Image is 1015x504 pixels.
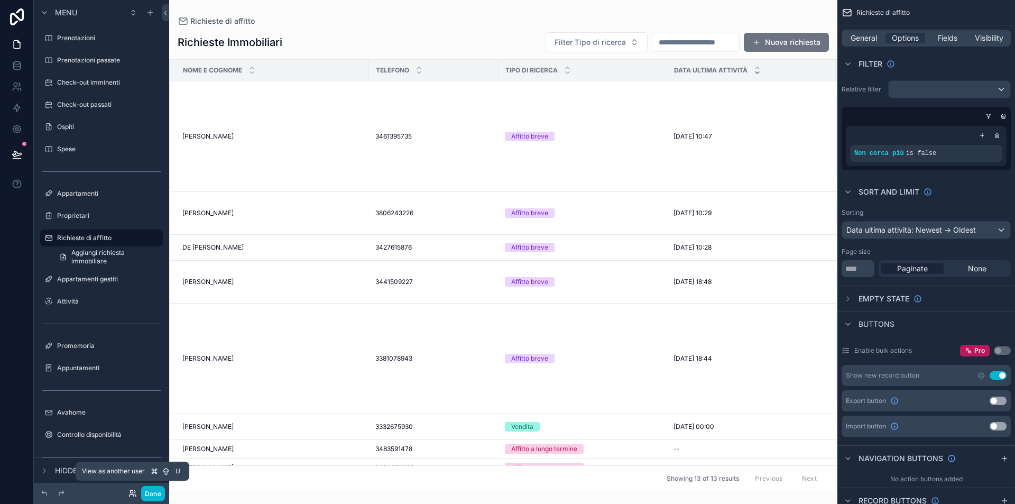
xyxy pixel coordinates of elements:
[40,141,163,158] a: Spese
[57,430,161,439] label: Controllo disponibilità
[846,422,886,430] span: Import button
[842,208,863,217] label: Sorting
[40,271,163,288] a: Appartamenti gestiti
[173,467,182,475] span: U
[57,100,161,109] label: Check-out passati
[859,59,882,69] span: Filter
[40,293,163,310] a: Attività
[57,297,161,306] label: Attività
[55,465,109,476] span: Hidden pages
[859,294,909,304] span: Empty state
[505,66,558,75] span: Tipo di ricerca
[183,66,242,75] span: Nome e cognome
[842,85,884,94] label: Relative filter
[842,221,1011,239] button: Data ultima attività: Newest -> Oldest
[40,337,163,354] a: Promemoria
[57,275,161,283] label: Appartamenti gestiti
[40,207,163,224] a: Proprietari
[40,404,163,421] a: Avahome
[57,364,161,372] label: Appuntamenti
[892,33,919,43] span: Options
[40,118,163,135] a: Ospiti
[854,346,912,355] label: Enable bulk actions
[40,96,163,113] a: Check-out passati
[40,360,163,377] a: Appuntamenti
[837,471,1015,488] div: No action buttons added
[859,453,943,464] span: Navigation buttons
[846,371,919,380] div: Show new record button
[854,150,904,157] span: Non cerca più
[40,52,163,69] a: Prenotazioni passate
[667,474,739,483] span: Showing 13 of 13 results
[57,78,161,87] label: Check-out imminenti
[53,249,163,265] a: Aggiungi richiesta immobiliare
[40,426,163,443] a: Controllo disponibilità
[57,212,161,220] label: Proprietari
[40,30,163,47] a: Prenotazioni
[40,230,163,246] a: Richieste di affitto
[376,66,409,75] span: Telefono
[968,263,986,274] span: None
[57,34,161,42] label: Prenotazioni
[674,66,748,75] span: Data ultima attività
[40,185,163,202] a: Appartamenti
[856,8,910,17] span: Richieste di affitto
[859,187,919,197] span: Sort And Limit
[40,74,163,91] a: Check-out imminenti
[851,33,877,43] span: General
[57,123,161,131] label: Ospiti
[55,7,77,18] span: Menu
[57,408,161,417] label: Avahome
[57,342,161,350] label: Promemoria
[57,56,161,65] label: Prenotazioni passate
[937,33,957,43] span: Fields
[859,319,894,329] span: Buttons
[57,189,161,198] label: Appartamenti
[897,263,928,274] span: Paginate
[846,397,886,405] span: Export button
[57,145,161,153] label: Spese
[57,234,156,242] label: Richieste di affitto
[975,33,1003,43] span: Visibility
[906,150,937,157] span: is false
[842,248,871,256] label: Page size
[141,486,165,501] button: Done
[82,467,145,475] span: View as another user
[71,249,156,265] span: Aggiungi richiesta immobiliare
[842,222,1010,239] div: Data ultima attività: Newest -> Oldest
[974,346,985,355] span: Pro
